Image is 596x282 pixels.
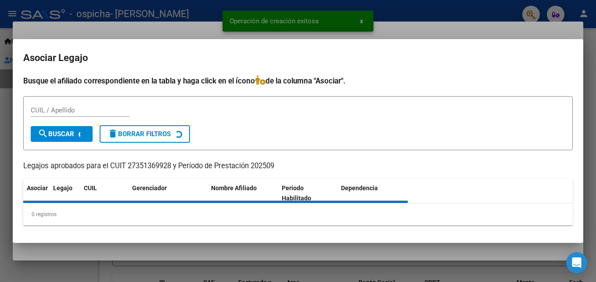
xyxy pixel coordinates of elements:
[23,179,50,208] datatable-header-cell: Asociar
[23,161,573,172] p: Legajos aprobados para el CUIT 27351369928 y Período de Prestación 202509
[211,184,257,192] span: Nombre Afiliado
[108,128,118,139] mat-icon: delete
[23,75,573,87] h4: Busque el afiliado correspondiente en la tabla y haga click en el ícono de la columna "Asociar".
[132,184,167,192] span: Gerenciador
[80,179,129,208] datatable-header-cell: CUIL
[53,184,72,192] span: Legajo
[23,203,573,225] div: 0 registros
[566,252,587,273] div: Open Intercom Messenger
[38,128,48,139] mat-icon: search
[50,179,80,208] datatable-header-cell: Legajo
[282,184,311,202] span: Periodo Habilitado
[341,184,378,192] span: Dependencia
[31,126,93,142] button: Buscar
[108,130,171,138] span: Borrar Filtros
[337,179,408,208] datatable-header-cell: Dependencia
[208,179,278,208] datatable-header-cell: Nombre Afiliado
[84,184,97,192] span: CUIL
[27,184,48,192] span: Asociar
[38,130,74,138] span: Buscar
[100,125,190,143] button: Borrar Filtros
[129,179,208,208] datatable-header-cell: Gerenciador
[23,50,573,66] h2: Asociar Legajo
[278,179,337,208] datatable-header-cell: Periodo Habilitado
